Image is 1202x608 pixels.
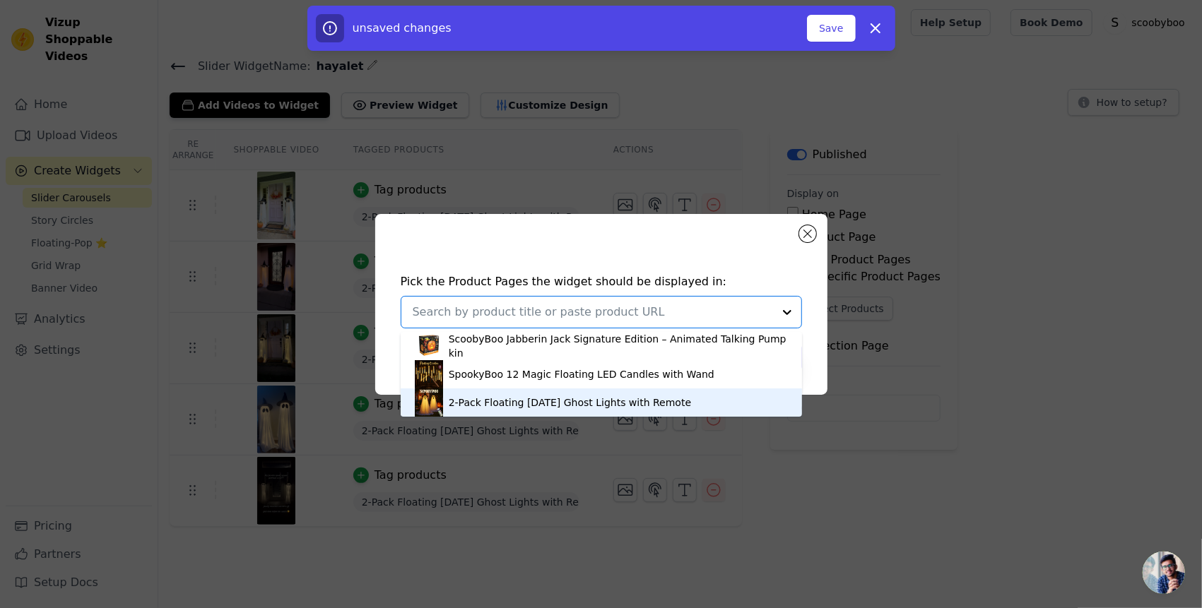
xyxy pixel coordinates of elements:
[353,21,452,35] span: unsaved changes
[807,15,855,42] button: Save
[449,395,691,410] div: 2-Pack Floating [DATE] Ghost Lights with Remote
[413,304,773,321] input: Search by product title or paste product URL
[415,388,443,417] img: product thumbnail
[401,273,802,290] h4: Pick the Product Pages the widget should be displayed in:
[1143,552,1185,594] div: Açık sohbet
[415,360,443,388] img: product thumbnail
[415,332,443,360] img: product thumbnail
[799,225,816,242] button: Close modal
[449,367,714,381] div: SpookyBoo 12 Magic Floating LED Candles with Wand
[449,332,788,360] div: ScoobyBoo Jabberin Jack Signature Edition – Animated Talking Pumpkin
